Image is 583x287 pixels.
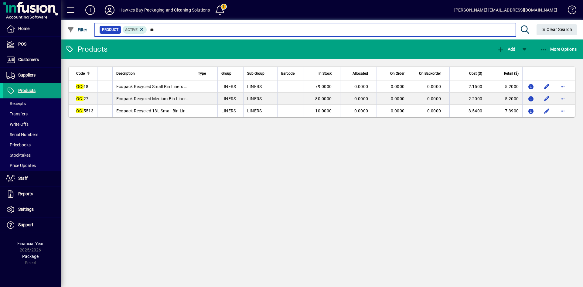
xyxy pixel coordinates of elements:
a: Knowledge Base [563,1,575,21]
span: LINERS [221,96,236,101]
em: OC- [76,96,84,101]
span: 0.0000 [354,108,368,113]
button: Edit [542,106,552,116]
div: Group [221,70,240,77]
a: Price Updates [3,160,61,171]
span: 79.0000 [315,84,332,89]
span: 0.0000 [354,84,368,89]
span: Staff [18,176,28,181]
span: 0.0000 [427,96,441,101]
div: Code [76,70,94,77]
div: Sub Group [247,70,274,77]
div: Hawkes Bay Packaging and Cleaning Solutions [119,5,210,15]
a: Customers [3,52,61,67]
a: Serial Numbers [3,129,61,140]
span: Receipts [6,101,26,106]
button: Add [80,5,100,15]
span: On Backorder [419,70,441,77]
div: In Stock [308,70,337,77]
span: Write Offs [6,122,29,127]
span: Products [18,88,36,93]
button: More Options [538,44,578,55]
a: Write Offs [3,119,61,129]
span: Stocktakes [6,153,31,158]
span: LINERS [221,84,236,89]
span: Pricebooks [6,142,31,147]
span: Cost ($) [469,70,482,77]
span: POS [18,42,26,46]
span: Package [22,254,39,259]
span: 0.0000 [391,84,405,89]
span: Group [221,70,231,77]
span: 0.0000 [354,96,368,101]
a: Reports [3,186,61,202]
span: Description [116,70,135,77]
em: OC- [76,108,84,113]
span: Add [497,47,515,52]
a: Transfers [3,109,61,119]
button: Clear [537,24,577,35]
button: Filter [66,24,89,35]
mat-chip: Activation Status: Active [123,26,147,34]
span: Transfers [6,111,28,116]
span: Ecopack Recycled 13L Small Bin Liners With Handles White 100pack [116,108,248,113]
span: 10.0000 [315,108,332,113]
em: OC- [76,84,84,89]
div: Type [198,70,214,77]
span: Sub Group [247,70,264,77]
span: Settings [18,207,34,212]
span: Allocated [353,70,368,77]
span: 18 [76,84,88,89]
div: Products [65,44,107,54]
span: Active [125,28,138,32]
div: On Order [380,70,410,77]
span: Code [76,70,85,77]
td: 2.2000 [449,93,486,105]
div: Allocated [344,70,373,77]
span: 0.0000 [427,84,441,89]
td: 7.3900 [486,105,522,117]
span: Reports [18,191,33,196]
span: Customers [18,57,39,62]
button: More options [558,94,568,104]
span: Support [18,222,33,227]
div: Description [116,70,190,77]
span: LINERS [247,108,262,113]
div: On Backorder [417,70,446,77]
td: 5.2000 [486,80,522,93]
span: Filter [67,27,87,32]
span: 0.0000 [427,108,441,113]
a: Support [3,217,61,233]
a: POS [3,37,61,52]
span: Home [18,26,29,31]
span: Retail ($) [504,70,519,77]
a: Receipts [3,98,61,109]
button: More options [558,106,568,116]
span: Barcode [281,70,295,77]
span: 27 [76,96,88,101]
span: Serial Numbers [6,132,38,137]
span: Clear Search [541,27,572,32]
span: Ecopack Recycled Medium Bin Liners With Handles 27L White 50 per Roll [116,96,257,101]
span: Product [102,27,118,33]
button: Edit [542,94,552,104]
td: 3.5400 [449,105,486,117]
span: 80.0000 [315,96,332,101]
span: LINERS [221,108,236,113]
span: 0.0000 [391,108,405,113]
a: Home [3,21,61,36]
div: Barcode [281,70,300,77]
span: In Stock [319,70,332,77]
span: More Options [540,47,577,52]
span: LINERS [247,84,262,89]
span: Financial Year [17,241,44,246]
span: On Order [390,70,404,77]
a: Settings [3,202,61,217]
span: Ecopack Recycled Small Bin Liners With Handles 18L White 50 per Roll [116,84,252,89]
button: Add [496,44,517,55]
span: 5513 [76,108,94,113]
td: 5.2000 [486,93,522,105]
a: Suppliers [3,68,61,83]
span: 0.0000 [391,96,405,101]
div: [PERSON_NAME] [EMAIL_ADDRESS][DOMAIN_NAME] [454,5,557,15]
